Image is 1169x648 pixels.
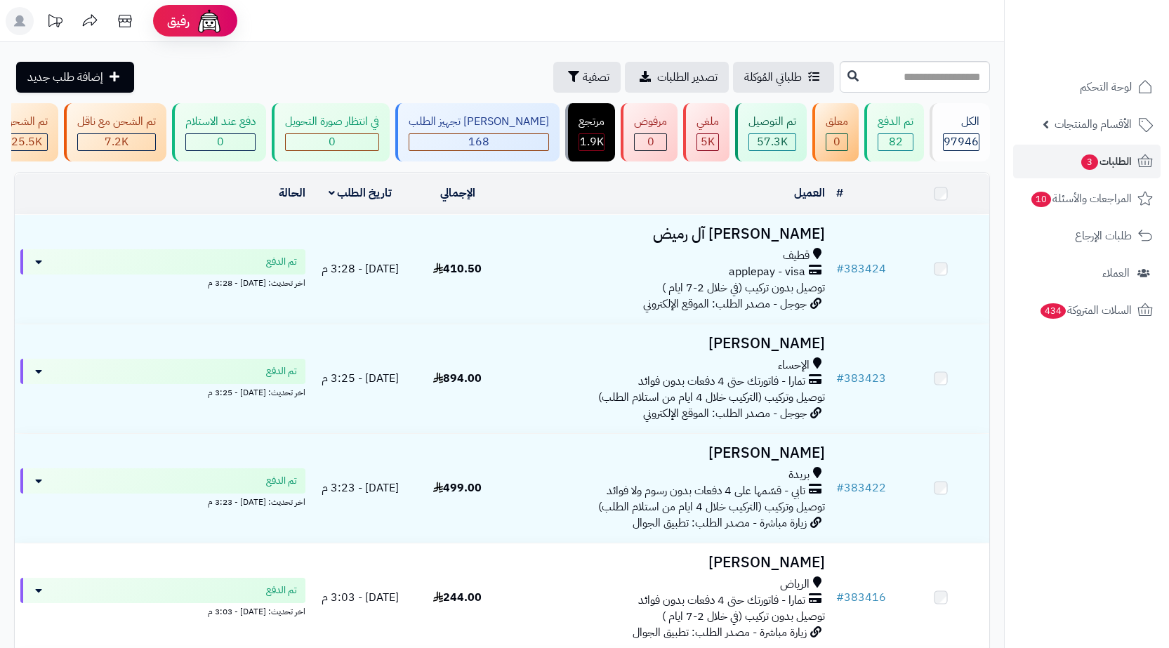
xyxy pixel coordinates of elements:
span: زيارة مباشرة - مصدر الطلب: تطبيق الجوال [633,515,807,531]
span: [DATE] - 3:03 م [322,589,399,606]
h3: [PERSON_NAME] [512,336,825,352]
a: في انتظار صورة التحويل 0 [269,103,392,161]
span: [DATE] - 3:23 م [322,480,399,496]
span: بريدة [788,467,810,483]
div: 7222 [78,134,155,150]
div: 25471 [6,134,47,150]
span: توصيل وتركيب (التركيب خلال 4 ايام من استلام الطلب) [598,389,825,406]
div: ملغي [696,114,719,130]
span: 168 [468,133,489,150]
a: تم الشحن مع ناقل 7.2K [61,103,169,161]
span: جوجل - مصدر الطلب: الموقع الإلكتروني [643,296,807,312]
a: طلبات الإرجاع [1013,219,1161,253]
img: logo-2.png [1074,39,1156,69]
a: مرتجع 1.9K [562,103,618,161]
div: الكل [943,114,979,130]
h3: [PERSON_NAME] [512,445,825,461]
span: 97946 [944,133,979,150]
a: لوحة التحكم [1013,70,1161,104]
span: الطلبات [1080,152,1132,171]
span: 0 [217,133,224,150]
div: اخر تحديث: [DATE] - 3:03 م [20,603,305,618]
span: لوحة التحكم [1080,77,1132,97]
a: طلباتي المُوكلة [733,62,834,93]
span: 0 [833,133,840,150]
a: تصدير الطلبات [625,62,729,93]
span: 894.00 [433,370,482,387]
span: # [836,589,844,606]
span: تمارا - فاتورتك حتى 4 دفعات بدون فوائد [638,373,805,390]
span: 10 [1031,192,1051,207]
span: 434 [1041,303,1066,319]
div: مرتجع [579,114,605,130]
a: #383422 [836,480,886,496]
span: 25.5K [11,133,42,150]
a: تاريخ الطلب [329,185,392,201]
a: #383416 [836,589,886,606]
div: دفع عند الاستلام [185,114,256,130]
div: اخر تحديث: [DATE] - 3:23 م [20,494,305,508]
div: [PERSON_NAME] تجهيز الطلب [409,114,549,130]
a: مرفوض 0 [618,103,680,161]
span: توصيل بدون تركيب (في خلال 2-7 ايام ) [662,608,825,625]
a: دفع عند الاستلام 0 [169,103,269,161]
a: [PERSON_NAME] تجهيز الطلب 168 [392,103,562,161]
span: 1.9K [580,133,604,150]
a: #383424 [836,260,886,277]
span: الأقسام والمنتجات [1055,114,1132,134]
a: معلق 0 [810,103,861,161]
span: السلات المتروكة [1039,300,1132,320]
a: تحديثات المنصة [37,7,72,39]
span: قطيف [783,248,810,264]
div: 168 [409,134,548,150]
span: [DATE] - 3:25 م [322,370,399,387]
span: تصفية [583,69,609,86]
a: العميل [794,185,825,201]
span: 5K [701,133,715,150]
img: ai-face.png [195,7,223,35]
span: طلبات الإرجاع [1075,226,1132,246]
div: 0 [286,134,378,150]
span: العملاء [1102,263,1130,283]
span: إضافة طلب جديد [27,69,103,86]
div: اخر تحديث: [DATE] - 3:25 م [20,384,305,399]
a: المراجعات والأسئلة10 [1013,182,1161,216]
h3: [PERSON_NAME] [512,555,825,571]
span: الإحساء [778,357,810,373]
div: 82 [878,134,913,150]
a: تم الدفع 82 [861,103,927,161]
span: رفيق [167,13,190,29]
span: 0 [647,133,654,150]
span: المراجعات والأسئلة [1030,189,1132,209]
span: 3 [1081,154,1098,170]
div: تم الشحن مع ناقل [77,114,156,130]
div: 5022 [697,134,718,150]
div: تم الشحن [5,114,48,130]
div: معلق [826,114,848,130]
span: 0 [329,133,336,150]
span: تمارا - فاتورتك حتى 4 دفعات بدون فوائد [638,593,805,609]
span: الرياض [780,576,810,593]
span: توصيل وتركيب (التركيب خلال 4 ايام من استلام الطلب) [598,498,825,515]
div: 0 [186,134,255,150]
span: تم الدفع [266,583,297,597]
span: طلباتي المُوكلة [744,69,802,86]
div: تم الدفع [878,114,913,130]
span: 7.2K [105,133,128,150]
a: الكل97946 [927,103,993,161]
div: تم التوصيل [748,114,796,130]
a: الإجمالي [440,185,475,201]
span: 57.3K [757,133,788,150]
div: 0 [635,134,666,150]
span: 82 [889,133,903,150]
span: 499.00 [433,480,482,496]
span: # [836,480,844,496]
a: السلات المتروكة434 [1013,293,1161,327]
span: تم الدفع [266,255,297,269]
a: ملغي 5K [680,103,732,161]
span: زيارة مباشرة - مصدر الطلب: تطبيق الجوال [633,624,807,641]
span: # [836,260,844,277]
a: الحالة [279,185,305,201]
div: مرفوض [634,114,667,130]
span: 244.00 [433,589,482,606]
